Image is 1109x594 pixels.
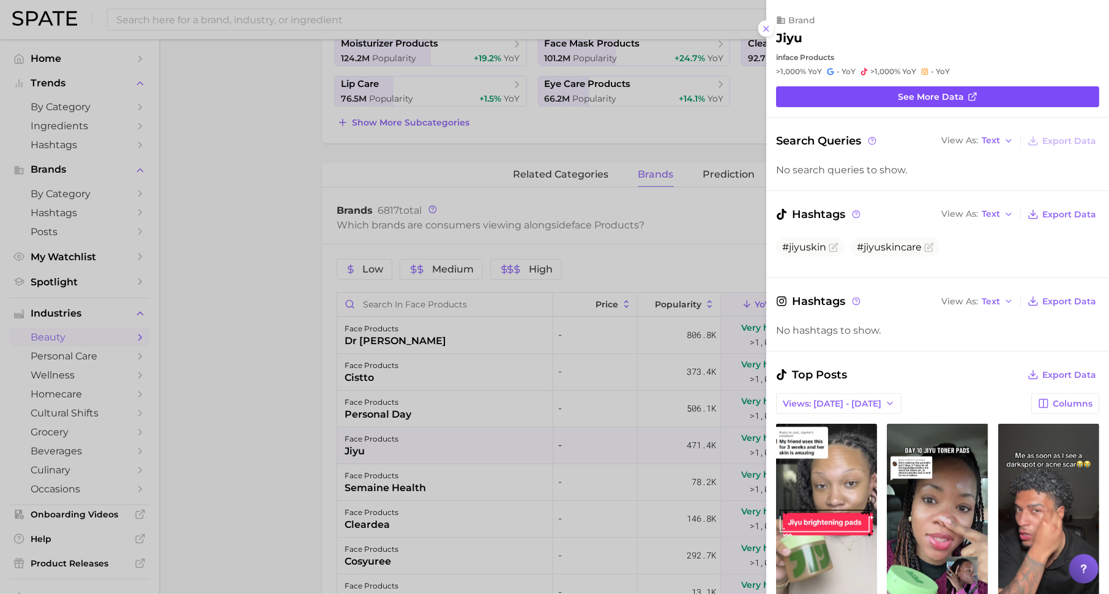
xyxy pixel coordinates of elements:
[776,393,902,414] button: Views: [DATE] - [DATE]
[857,241,922,253] span: #jiyuskincare
[1025,132,1099,149] button: Export Data
[1042,296,1096,307] span: Export Data
[837,67,840,76] span: -
[776,132,878,149] span: Search Queries
[898,92,964,102] span: See more data
[982,137,1000,144] span: Text
[1031,393,1099,414] button: Columns
[776,67,806,76] span: >1,000%
[776,206,862,223] span: Hashtags
[788,15,815,26] span: brand
[776,164,1099,176] div: No search queries to show.
[1053,399,1092,409] span: Columns
[842,67,856,77] span: YoY
[776,325,1099,336] div: No hashtags to show.
[1042,370,1096,380] span: Export Data
[938,133,1017,149] button: View AsText
[808,67,822,77] span: YoY
[1042,209,1096,220] span: Export Data
[782,241,826,253] span: #jiyuskin
[924,242,934,252] button: Flag as miscategorized or irrelevant
[931,67,934,76] span: -
[982,298,1000,305] span: Text
[783,53,834,62] span: face products
[1025,206,1099,223] button: Export Data
[941,298,978,305] span: View As
[941,211,978,217] span: View As
[870,67,900,76] span: >1,000%
[1025,366,1099,383] button: Export Data
[776,293,862,310] span: Hashtags
[829,242,838,252] button: Flag as miscategorized or irrelevant
[938,293,1017,309] button: View AsText
[982,211,1000,217] span: Text
[938,206,1017,222] button: View AsText
[776,86,1099,107] a: See more data
[776,366,847,383] span: Top Posts
[776,53,1099,62] div: in
[902,67,916,77] span: YoY
[941,137,978,144] span: View As
[936,67,950,77] span: YoY
[1042,136,1096,146] span: Export Data
[783,399,881,409] span: Views: [DATE] - [DATE]
[776,31,802,45] h2: jiyu
[1025,293,1099,310] button: Export Data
